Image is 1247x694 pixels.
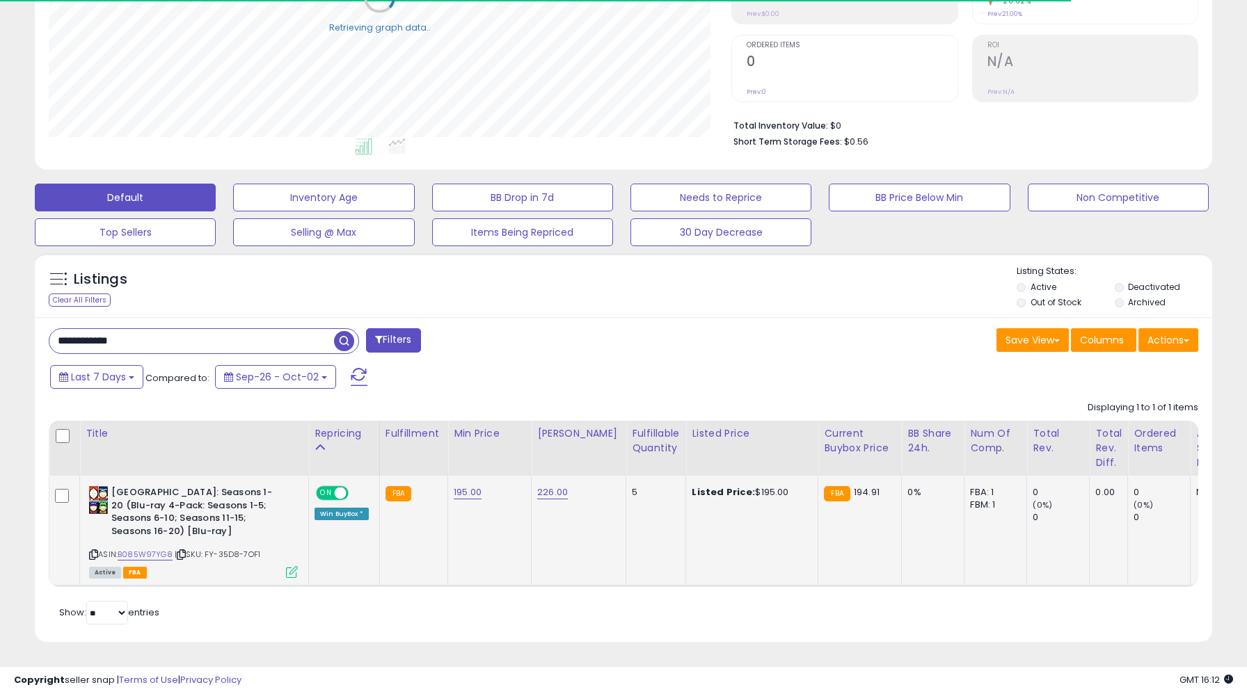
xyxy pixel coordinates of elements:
div: Clear All Filters [49,293,111,307]
label: Deactivated [1128,281,1180,293]
button: Inventory Age [233,184,414,211]
div: Title [86,426,303,441]
button: BB Price Below Min [829,184,1010,211]
div: Listed Price [692,426,812,441]
img: 51UW2s+MYRL._SL40_.jpg [89,486,108,514]
small: Prev: N/A [987,88,1015,96]
span: FBA [123,567,147,579]
label: Active [1031,281,1056,293]
div: Total Rev. [1033,426,1083,455]
small: FBA [824,486,850,501]
button: Last 7 Days [50,365,143,389]
span: All listings currently available for purchase on Amazon [89,567,121,579]
small: FBA [386,486,411,501]
span: Columns [1080,333,1124,347]
div: Num of Comp. [970,426,1021,455]
a: 195.00 [454,485,482,499]
span: ROI [987,42,1198,49]
a: B085W97YG8 [118,549,173,560]
b: Short Term Storage Fees: [733,136,842,147]
div: Repricing [315,426,374,441]
span: $0.56 [844,135,868,148]
span: Last 7 Days [71,370,126,384]
button: Top Sellers [35,218,216,246]
button: 30 Day Decrease [630,218,811,246]
p: Listing States: [1017,265,1212,278]
small: Prev: $0.00 [747,10,779,18]
h2: 0 [747,54,957,72]
div: $195.00 [692,486,807,499]
button: Filters [366,328,420,353]
span: OFF [347,487,369,499]
div: Ordered Items [1134,426,1184,455]
a: Terms of Use [119,673,178,686]
div: 0 [1033,486,1089,499]
b: Total Inventory Value: [733,120,828,131]
button: Non Competitive [1028,184,1209,211]
span: Sep-26 - Oct-02 [236,370,319,384]
small: (0%) [1134,499,1153,510]
label: Out of Stock [1031,296,1081,308]
div: Retrieving graph data.. [329,21,431,33]
div: Fulfillment [386,426,442,441]
div: Win BuyBox * [315,508,369,520]
span: 2025-10-10 16:12 GMT [1180,673,1233,686]
label: Archived [1128,296,1166,308]
button: Selling @ Max [233,218,414,246]
div: FBA: 1 [970,486,1016,499]
div: 0 [1134,486,1190,499]
div: 0 [1033,511,1089,524]
div: Avg Selling Price [1196,426,1247,470]
div: ASIN: [89,486,298,576]
button: Default [35,184,216,211]
strong: Copyright [14,673,65,686]
h2: N/A [987,54,1198,72]
b: Listed Price: [692,485,755,499]
span: Compared to: [145,371,209,385]
div: seller snap | | [14,674,241,687]
small: (0%) [1033,499,1052,510]
button: Items Being Repriced [432,218,613,246]
div: 0.00 [1095,486,1117,499]
div: Displaying 1 to 1 of 1 items [1088,401,1198,414]
div: Fulfillable Quantity [632,426,680,455]
li: $0 [733,116,1188,133]
div: Current Buybox Price [824,426,896,455]
div: 5 [632,486,675,499]
div: Total Rev. Diff. [1095,426,1122,470]
div: N/A [1196,486,1242,499]
small: Prev: 21.00% [987,10,1022,18]
button: Needs to Reprice [630,184,811,211]
div: 0% [907,486,953,499]
button: Actions [1138,328,1198,352]
button: Sep-26 - Oct-02 [215,365,336,389]
div: [PERSON_NAME] [537,426,620,441]
button: Columns [1071,328,1136,352]
div: 0 [1134,511,1190,524]
b: [GEOGRAPHIC_DATA]: Seasons 1-20 (Blu-ray 4-Pack: Seasons 1-5; Seasons 6-10; Seasons 11-15; Season... [111,486,280,541]
a: Privacy Policy [180,673,241,686]
small: Prev: 0 [747,88,766,96]
button: Save View [996,328,1069,352]
h5: Listings [74,270,127,289]
span: 194.91 [854,485,880,499]
span: ON [317,487,335,499]
span: Ordered Items [747,42,957,49]
span: | SKU: FY-35D8-7OF1 [175,549,260,560]
button: BB Drop in 7d [432,184,613,211]
div: Min Price [454,426,525,441]
div: FBM: 1 [970,499,1016,511]
div: BB Share 24h. [907,426,958,455]
a: 226.00 [537,485,568,499]
span: Show: entries [59,606,159,619]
